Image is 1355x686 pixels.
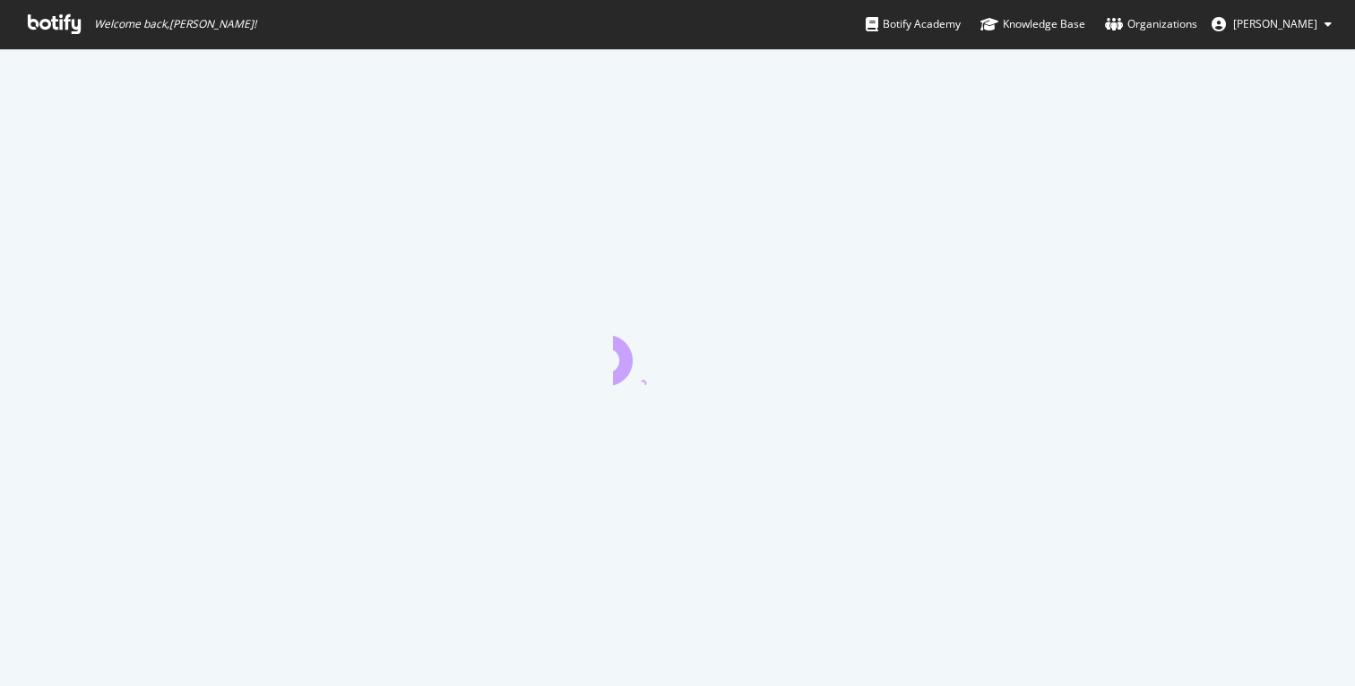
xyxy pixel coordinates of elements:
[866,15,961,33] div: Botify Academy
[613,321,742,385] div: animation
[1197,10,1346,39] button: [PERSON_NAME]
[980,15,1085,33] div: Knowledge Base
[1105,15,1197,33] div: Organizations
[94,17,256,31] span: Welcome back, [PERSON_NAME] !
[1233,16,1317,31] span: Petro Sabluk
